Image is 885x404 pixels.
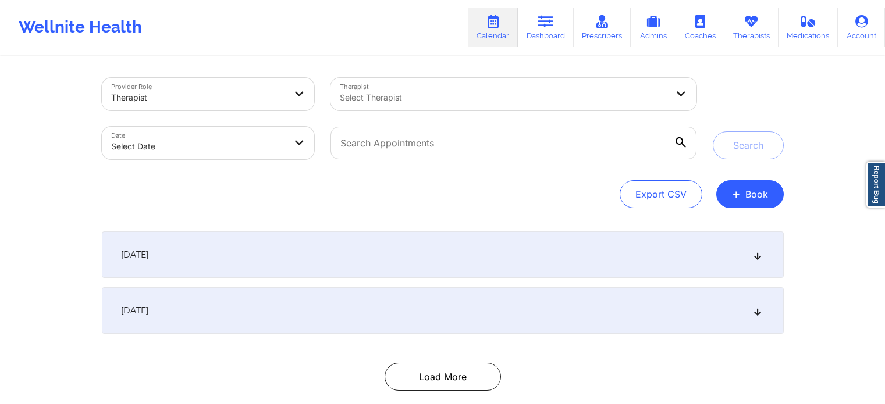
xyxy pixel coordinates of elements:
[620,180,702,208] button: Export CSV
[838,8,885,47] a: Account
[724,8,779,47] a: Therapists
[574,8,631,47] a: Prescribers
[713,131,784,159] button: Search
[330,127,696,159] input: Search Appointments
[518,8,574,47] a: Dashboard
[866,162,885,208] a: Report Bug
[111,85,286,110] div: Therapist
[111,134,286,159] div: Select Date
[676,8,724,47] a: Coaches
[716,180,784,208] button: +Book
[121,249,148,260] span: [DATE]
[385,363,501,391] button: Load More
[779,8,838,47] a: Medications
[468,8,518,47] a: Calendar
[732,191,741,197] span: +
[631,8,676,47] a: Admins
[121,305,148,316] span: [DATE]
